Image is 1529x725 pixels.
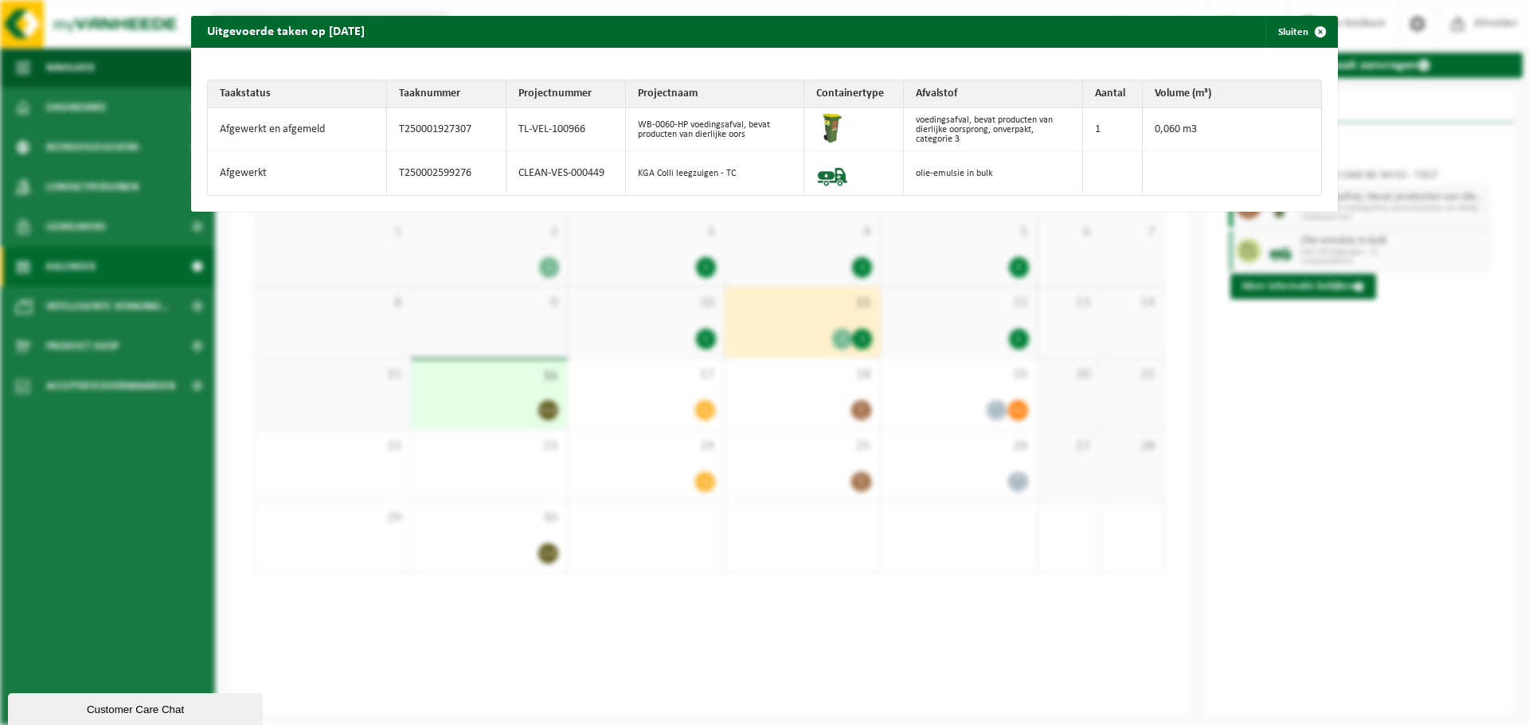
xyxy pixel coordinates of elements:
th: Projectnummer [506,80,626,108]
th: Aantal [1083,80,1143,108]
img: WB-0060-HPE-GN-50 [816,112,848,144]
td: voedingsafval, bevat producten van dierlijke oorsprong, onverpakt, categorie 3 [904,108,1083,152]
td: TL-VEL-100966 [506,108,626,152]
button: Sluiten [1265,16,1336,48]
img: BL-LQ-LV [816,156,848,188]
td: T250001927307 [387,108,506,152]
td: olie-emulsie in bulk [904,152,1083,195]
th: Containertype [804,80,904,108]
td: T250002599276 [387,152,506,195]
td: 0,060 m3 [1143,108,1322,152]
h2: Uitgevoerde taken op [DATE] [191,16,381,46]
th: Taaknummer [387,80,506,108]
td: 1 [1083,108,1143,152]
td: KGA Colli leegzuigen - TC [626,152,805,195]
th: Volume (m³) [1143,80,1322,108]
td: Afgewerkt [208,152,387,195]
td: CLEAN-VES-000449 [506,152,626,195]
iframe: chat widget [8,690,266,725]
td: WB-0060-HP voedingsafval, bevat producten van dierlijke oors [626,108,805,152]
th: Afvalstof [904,80,1083,108]
th: Projectnaam [626,80,805,108]
th: Taakstatus [208,80,387,108]
td: Afgewerkt en afgemeld [208,108,387,152]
